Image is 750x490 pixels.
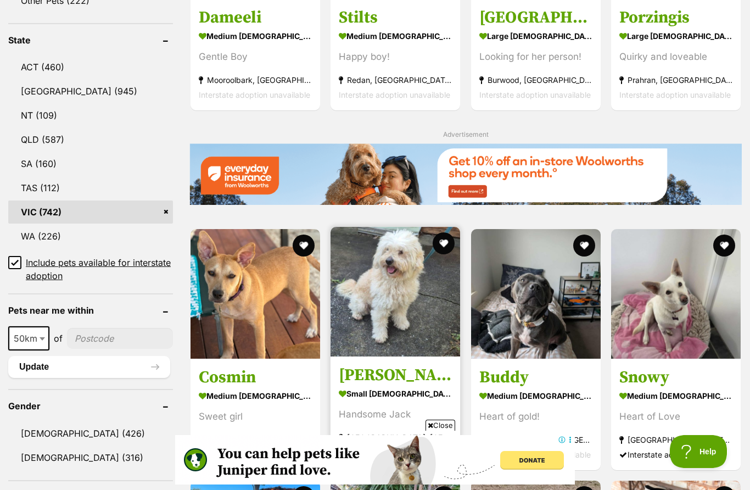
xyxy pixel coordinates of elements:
a: TAS (112) [8,176,173,199]
button: Update [8,356,170,378]
span: Advertisement [443,130,489,138]
a: ACT (460) [8,55,173,79]
img: Buddy - Staffordshire Bull Terrier Dog [471,229,601,359]
strong: large [DEMOGRAPHIC_DATA] Dog [479,28,592,44]
span: Interstate adoption unavailable [339,90,450,99]
h3: [GEOGRAPHIC_DATA] [479,7,592,28]
a: Everyday Insurance promotional banner [189,143,742,207]
div: Handsome Jack [339,407,452,422]
img: Everyday Insurance promotional banner [189,143,742,205]
img: Jack Uffelman - Poodle (Toy) x Bichon Frise Dog [331,227,460,357]
h3: [PERSON_NAME] [339,365,452,386]
button: favourite [293,235,315,257]
a: Snowy medium [DEMOGRAPHIC_DATA] Dog Heart of Love [GEOGRAPHIC_DATA], [GEOGRAPHIC_DATA] Interstate... [611,359,741,470]
a: [DEMOGRAPHIC_DATA] (316) [8,446,173,469]
span: Interstate adoption unavailable [619,90,731,99]
button: favourite [433,232,455,254]
iframe: Advertisement [175,435,575,485]
div: Heart of Love [619,409,732,424]
strong: Prahran, [GEOGRAPHIC_DATA] [619,73,732,87]
strong: medium [DEMOGRAPHIC_DATA] Dog [479,388,592,404]
a: [GEOGRAPHIC_DATA] (945) [8,80,173,103]
strong: small [DEMOGRAPHIC_DATA] Dog [339,386,452,402]
span: of [54,332,63,345]
span: Close [426,420,455,431]
button: favourite [713,235,735,257]
div: Gentle Boy [199,49,312,64]
strong: Redan, [GEOGRAPHIC_DATA] [339,73,452,87]
iframe: Help Scout Beacon - Open [670,435,728,468]
span: 50km [8,326,49,350]
div: Looking for her person! [479,49,592,64]
a: NT (109) [8,104,173,127]
a: Buddy medium [DEMOGRAPHIC_DATA] Dog Heart of gold! [GEOGRAPHIC_DATA], [GEOGRAPHIC_DATA] Interstat... [471,359,601,470]
button: favourite [573,235,595,257]
strong: Mooroolbark, [GEOGRAPHIC_DATA] [199,73,312,87]
img: Snowy - Australian Kelpie Dog [611,229,741,359]
strong: large [DEMOGRAPHIC_DATA] Dog [619,28,732,44]
header: Pets near me within [8,305,173,315]
span: Interstate adoption unavailable [199,90,310,99]
span: Include pets available for interstate adoption [26,256,173,282]
header: Gender [8,401,173,411]
h3: Cosmin [199,367,312,388]
a: Include pets available for interstate adoption [8,256,173,282]
a: Cosmin medium [DEMOGRAPHIC_DATA] Dog Sweet girl [GEOGRAPHIC_DATA], [GEOGRAPHIC_DATA] Interstate a... [191,359,320,470]
span: Interstate adoption unavailable [479,90,591,99]
a: VIC (742) [8,201,173,224]
div: Quirky and loveable [619,49,732,64]
strong: medium [DEMOGRAPHIC_DATA] Dog [199,388,312,404]
a: SA (160) [8,152,173,175]
strong: medium [DEMOGRAPHIC_DATA] Dog [199,28,312,44]
h3: Snowy [619,367,732,388]
h3: Dameeli [199,7,312,28]
a: [PERSON_NAME] small [DEMOGRAPHIC_DATA] Dog Handsome Jack [GEOGRAPHIC_DATA], [GEOGRAPHIC_DATA] Int... [331,357,460,468]
strong: [GEOGRAPHIC_DATA], [GEOGRAPHIC_DATA] [479,432,592,447]
span: Interstate adoption unavailable [479,450,591,459]
a: WA (226) [8,225,173,248]
a: QLD (587) [8,128,173,151]
div: Interstate adoption [619,447,732,462]
h3: Porzingis [619,7,732,28]
span: 50km [9,331,48,346]
div: Happy boy! [339,49,452,64]
strong: [GEOGRAPHIC_DATA], [GEOGRAPHIC_DATA] [619,432,732,447]
h3: Stilts [339,7,452,28]
div: Heart of gold! [479,409,592,424]
div: Sweet girl [199,409,312,424]
a: [DEMOGRAPHIC_DATA] (426) [8,422,173,445]
input: postcode [67,328,173,349]
strong: Burwood, [GEOGRAPHIC_DATA] [479,73,592,87]
strong: medium [DEMOGRAPHIC_DATA] Dog [619,388,732,404]
header: State [8,35,173,45]
img: Cosmin - Staffordshire Bull Terrier Dog [191,229,320,359]
strong: medium [DEMOGRAPHIC_DATA] Dog [339,28,452,44]
h3: Buddy [479,367,592,388]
